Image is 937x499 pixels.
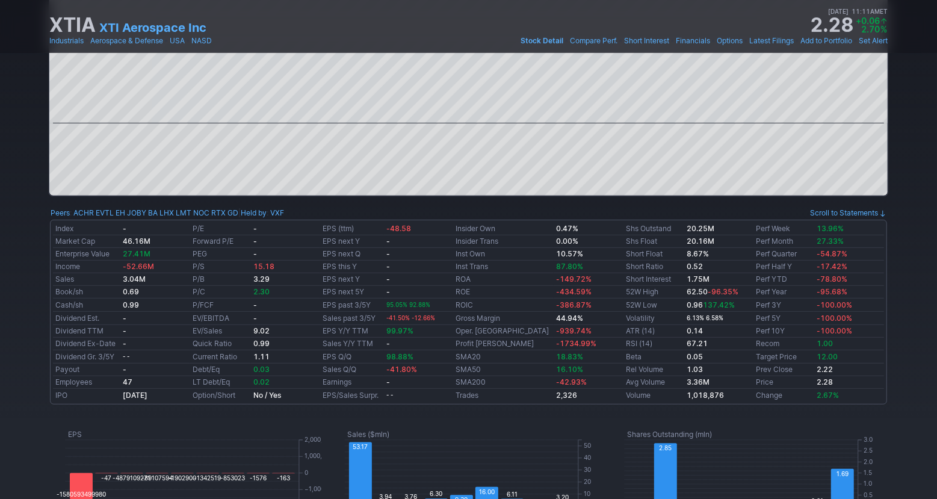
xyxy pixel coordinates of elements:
[123,326,126,335] b: -
[238,207,284,219] div: | :
[253,300,257,309] b: -
[753,261,814,273] td: Perf Half Y
[320,325,383,338] td: EPS Y/Y TTM
[190,389,251,402] td: Option/Short
[53,389,120,402] td: IPO
[190,286,251,299] td: P/C
[584,478,591,485] text: 20
[253,224,257,233] b: -
[753,325,814,338] td: Perf 10Y
[861,24,880,34] span: 2.70
[453,273,554,286] td: ROA
[190,273,251,286] td: P/B
[253,365,270,374] span: 0.03
[386,365,417,374] span: -41.80%
[556,287,592,296] span: -434.59%
[386,302,407,308] span: 95.05%
[190,350,251,364] td: Current Ratio
[659,445,672,452] text: 2.85
[141,475,173,482] text: -89107594
[386,224,411,233] span: -48.58
[53,338,120,350] td: Dividend Ex-Date
[190,338,251,350] td: Quick Ratio
[176,207,191,219] a: LMT
[123,274,146,284] b: 3.04M
[623,389,684,402] td: Volume
[412,315,435,321] span: -12.66%
[864,458,873,465] text: 2.0
[53,299,120,312] td: Cash/sh
[623,350,684,364] td: Beta
[305,436,359,443] text: 2,000,000,000,000
[623,223,684,235] td: Shs Outstand
[817,352,838,361] a: 12.00
[353,444,368,451] text: 53.17
[320,261,383,273] td: EPS this Y
[68,430,82,439] text: EPS
[623,338,684,350] td: RSI (14)
[386,352,413,361] span: 98.88%
[817,365,833,374] b: 2.22
[556,300,592,309] span: -386.87%
[253,377,270,386] span: 0.02
[753,248,814,261] td: Perf Quarter
[864,447,873,454] text: 2.5
[191,35,212,47] a: NASD
[53,312,120,325] td: Dividend Est.
[253,262,274,271] span: 15.18
[711,35,716,47] span: •
[687,365,703,374] b: 1.03
[453,312,554,325] td: Gross Margin
[305,453,358,460] text: 1,000,000,000,000
[159,207,174,219] a: LHX
[386,274,390,284] b: -
[749,35,794,47] a: Latest Filings
[817,300,852,309] span: -100.00%
[817,287,847,296] span: -95.68%
[386,315,410,321] span: -41.50%
[305,486,362,493] text: −1,000,000,000,000
[687,391,724,400] b: 1,018,876
[756,352,797,361] a: Target Price
[584,490,590,497] text: 10
[123,353,129,360] small: - -
[687,315,723,321] small: 6.13% 6.58%
[116,207,125,219] a: EH
[53,286,120,299] td: Book/sh
[453,364,554,376] td: SMA50
[53,273,120,286] td: Sales
[194,475,221,482] text: -1342519
[584,466,591,473] text: 30
[453,299,554,312] td: ROIC
[53,325,120,338] td: Dividend TTM
[186,35,190,47] span: •
[744,35,748,47] span: •
[556,314,583,323] b: 44.94%
[626,262,663,271] a: Short Ratio
[753,273,814,286] td: Perf YTD
[556,391,577,400] b: 2,326
[817,339,833,348] a: 1.00
[190,248,251,261] td: PEG
[753,389,814,402] td: Change
[753,286,814,299] td: Perf Year
[386,237,390,246] b: -
[305,469,308,476] text: 0
[708,287,738,296] span: -96.35%
[864,469,872,476] text: 1.5
[864,491,873,498] text: 0.5
[53,350,120,364] td: Dividend Gr. 3/5Y
[881,24,888,34] span: %
[687,274,710,284] a: 1.75M
[453,261,554,273] td: Inst Trans
[170,35,185,47] a: USA
[99,19,206,36] a: XTI Aerospace Inc
[479,488,495,495] text: 16.00
[253,326,270,335] b: 9.02
[453,223,554,235] td: Insider Own
[753,223,814,235] td: Perf Week
[817,326,852,335] span: -100.00%
[623,364,684,376] td: Rel Volume
[817,314,852,323] span: -100.00%
[190,325,251,338] td: EV/Sales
